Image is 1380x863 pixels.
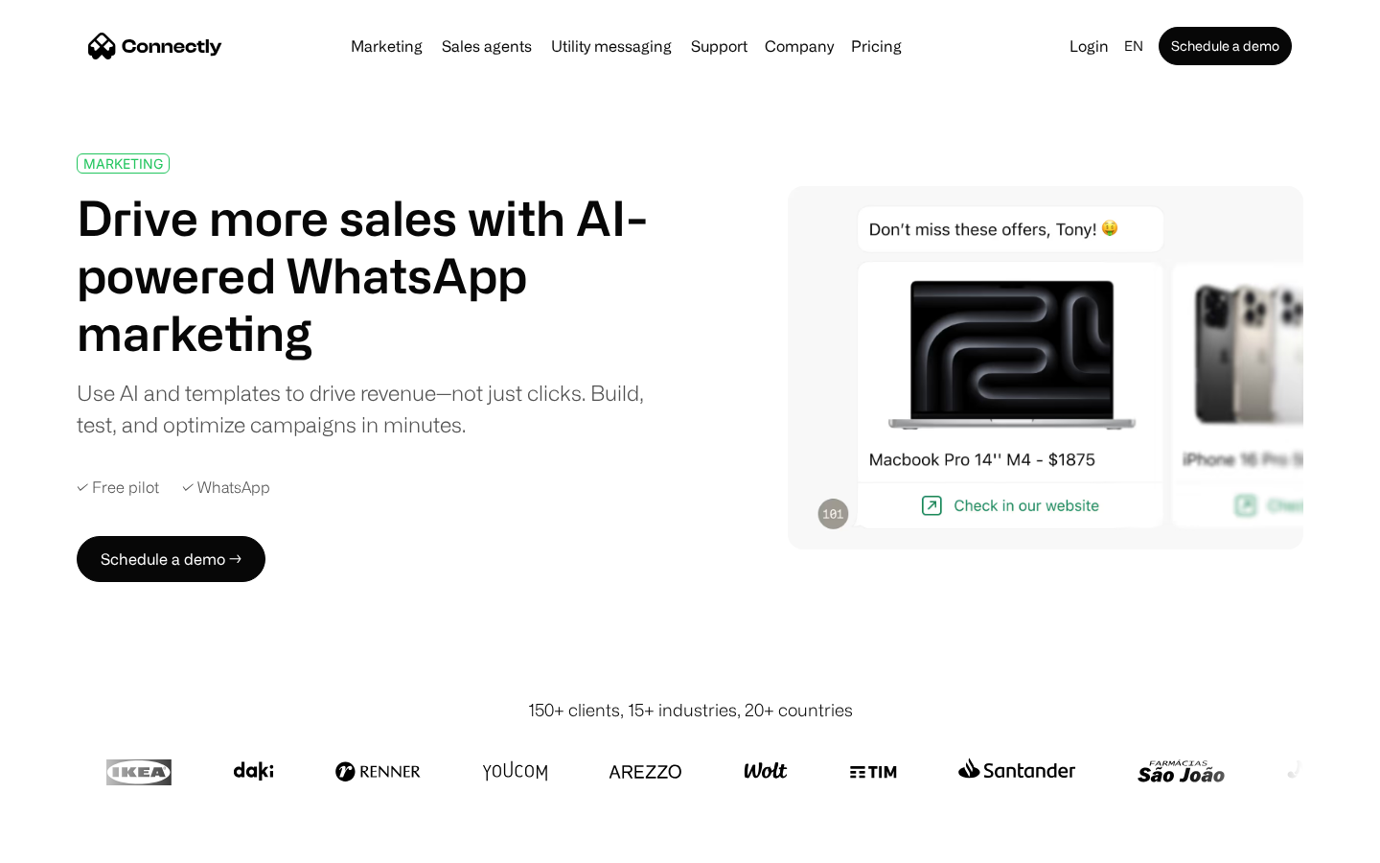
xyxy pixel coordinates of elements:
[77,189,669,362] h1: Drive more sales with AI-powered WhatsApp marketing
[38,829,115,856] ul: Language list
[77,536,265,582] a: Schedule a demo →
[83,156,163,171] div: MARKETING
[683,38,755,54] a: Support
[1116,33,1155,59] div: en
[1159,27,1292,65] a: Schedule a demo
[434,38,540,54] a: Sales agents
[759,33,839,59] div: Company
[182,478,270,497] div: ✓ WhatsApp
[1062,33,1116,59] a: Login
[77,377,669,440] div: Use AI and templates to drive revenue—not just clicks. Build, test, and optimize campaigns in min...
[543,38,679,54] a: Utility messaging
[528,697,853,723] div: 150+ clients, 15+ industries, 20+ countries
[843,38,909,54] a: Pricing
[1124,33,1143,59] div: en
[88,32,222,60] a: home
[19,828,115,856] aside: Language selected: English
[77,478,159,497] div: ✓ Free pilot
[765,33,834,59] div: Company
[343,38,430,54] a: Marketing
